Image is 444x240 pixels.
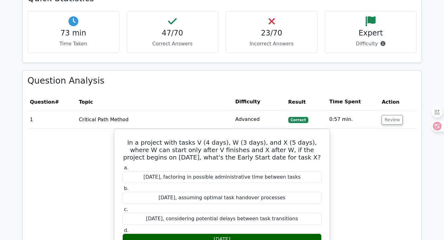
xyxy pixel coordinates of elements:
td: Critical Path Method [76,111,233,128]
span: b. [124,185,129,191]
p: Difficulty [330,40,412,48]
th: Difficulty [233,93,286,111]
span: Question [30,99,55,105]
h4: Expert [330,29,412,38]
p: Incorrect Answers [231,40,312,48]
h4: 47/70 [132,29,213,38]
td: Advanced [233,111,286,128]
span: Correct [288,117,308,123]
th: Time Spent [327,93,379,111]
td: 0:57 min. [327,111,379,128]
div: [DATE], factoring in possible administrative time between tasks [122,171,322,183]
h4: 23/70 [231,29,312,38]
h3: Question Analysis [27,76,417,86]
div: [DATE], considering potential delays between task transitions [122,213,322,225]
td: 1 [27,111,76,128]
th: Action [379,93,417,111]
span: c. [124,206,128,212]
button: Review [382,115,403,125]
span: d. [124,227,129,233]
th: # [27,93,76,111]
h4: 73 min [33,29,114,38]
span: a. [124,165,129,171]
p: Time Taken [33,40,114,48]
th: Result [286,93,327,111]
h5: In a project with tasks V (4 days), W (3 days), and X (5 days), where W can start only after V fi... [122,139,322,161]
th: Topic [76,93,233,111]
p: Correct Answers [132,40,213,48]
div: [DATE], assuming optimal task handover processes [122,192,322,204]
